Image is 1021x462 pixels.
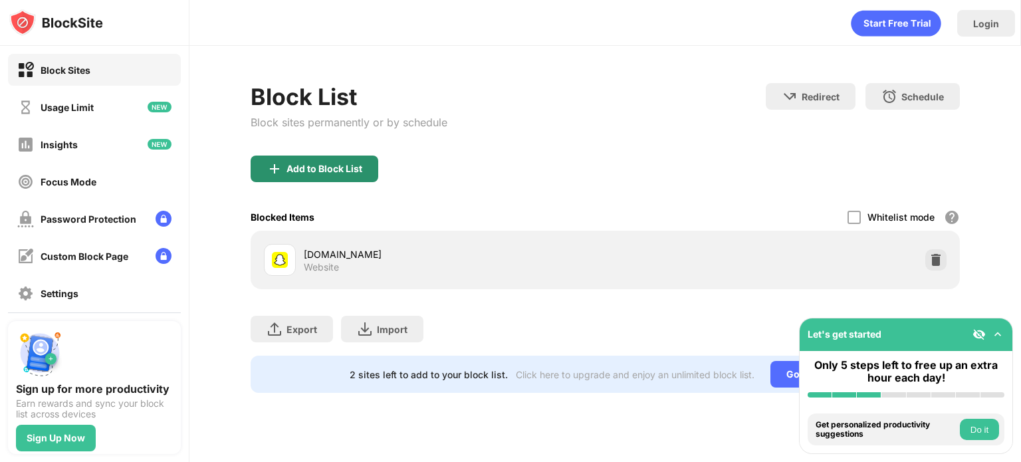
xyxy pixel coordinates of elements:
div: Sign Up Now [27,433,85,443]
div: animation [851,10,941,37]
img: focus-off.svg [17,173,34,190]
div: Only 5 steps left to free up an extra hour each day! [808,359,1004,384]
div: Sign up for more productivity [16,382,173,396]
div: Blocked Items [251,211,314,223]
div: Focus Mode [41,176,96,187]
div: 2 sites left to add to your block list. [350,369,508,380]
div: Get personalized productivity suggestions [816,420,957,439]
img: logo-blocksite.svg [9,9,103,36]
img: password-protection-off.svg [17,211,34,227]
div: Custom Block Page [41,251,128,262]
div: Export [286,324,317,335]
div: Settings [41,288,78,299]
div: Import [377,324,407,335]
img: new-icon.svg [148,139,171,150]
img: eye-not-visible.svg [972,328,986,341]
div: Block Sites [41,64,90,76]
img: favicons [272,252,288,268]
div: Login [973,18,999,29]
div: Website [304,261,339,273]
img: customize-block-page-off.svg [17,248,34,265]
div: Go Unlimited [770,361,861,388]
img: time-usage-off.svg [17,99,34,116]
img: block-on.svg [17,62,34,78]
img: push-signup.svg [16,329,64,377]
button: Do it [960,419,999,440]
div: Earn rewards and sync your block list across devices [16,398,173,419]
div: Insights [41,139,78,150]
img: lock-menu.svg [156,248,171,264]
div: Block List [251,83,447,110]
img: settings-off.svg [17,285,34,302]
div: [DOMAIN_NAME] [304,247,605,261]
div: Click here to upgrade and enjoy an unlimited block list. [516,369,754,380]
img: omni-setup-toggle.svg [991,328,1004,341]
div: Add to Block List [286,164,362,174]
div: Redirect [802,91,840,102]
div: Schedule [901,91,944,102]
div: Let's get started [808,328,881,340]
div: Password Protection [41,213,136,225]
div: Usage Limit [41,102,94,113]
img: insights-off.svg [17,136,34,153]
img: new-icon.svg [148,102,171,112]
img: lock-menu.svg [156,211,171,227]
div: Whitelist mode [867,211,935,223]
div: Block sites permanently or by schedule [251,116,447,129]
